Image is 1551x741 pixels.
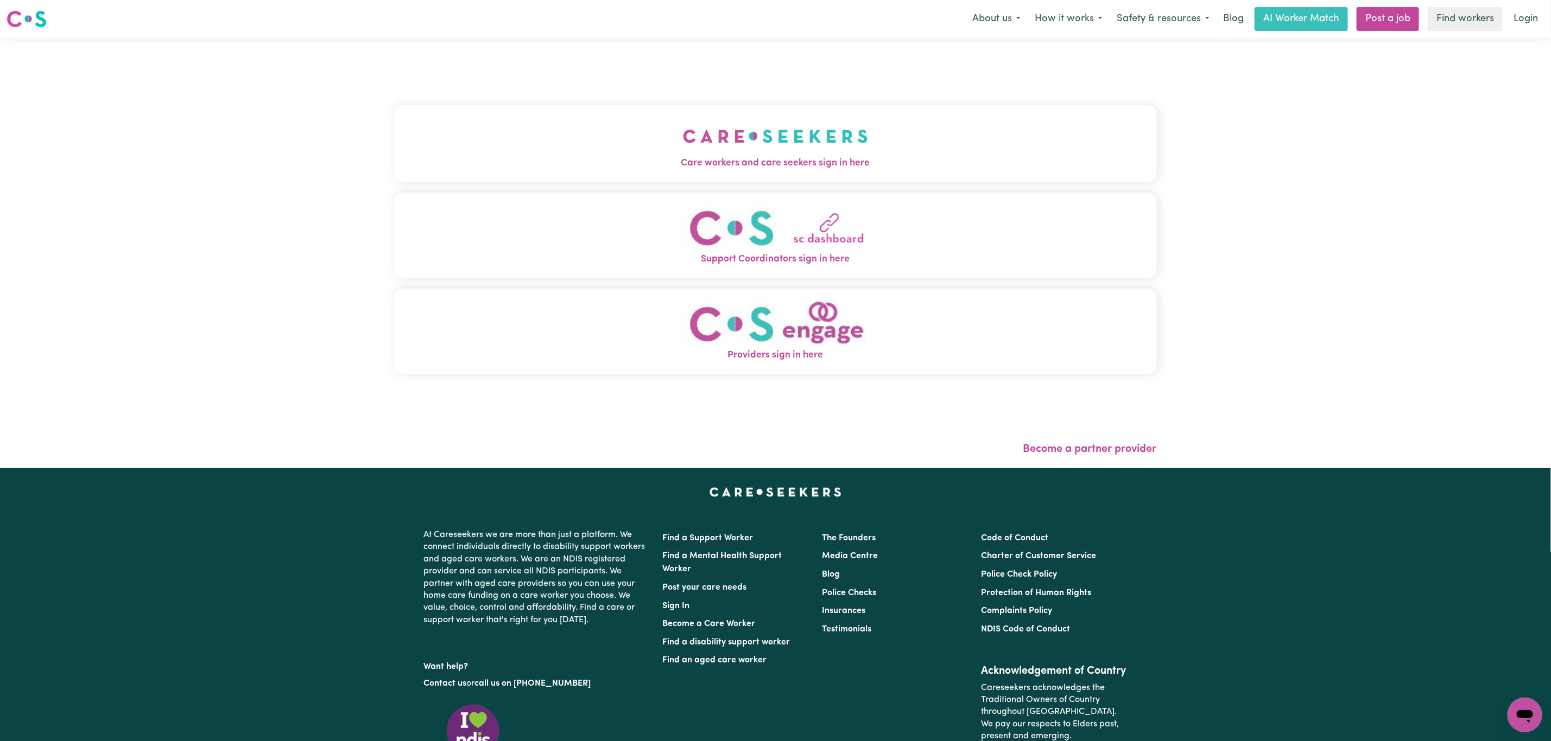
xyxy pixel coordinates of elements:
[394,193,1157,278] button: Support Coordinators sign in here
[822,606,865,615] a: Insurances
[663,656,767,665] a: Find an aged care worker
[394,289,1157,374] button: Providers sign in here
[822,552,878,560] a: Media Centre
[1507,7,1544,31] a: Login
[7,7,47,31] a: Careseekers logo
[710,488,841,496] a: Careseekers home page
[1217,7,1250,31] a: Blog
[1028,8,1110,30] button: How it works
[7,9,47,29] img: Careseekers logo
[663,602,690,610] a: Sign In
[981,589,1091,597] a: Protection of Human Rights
[663,534,754,542] a: Find a Support Worker
[1508,698,1542,732] iframe: Button to launch messaging window, conversation in progress
[663,619,756,628] a: Become a Care Worker
[1110,8,1217,30] button: Safety & resources
[394,348,1157,362] span: Providers sign in here
[394,156,1157,170] span: Care workers and care seekers sign in here
[822,589,876,597] a: Police Checks
[822,534,876,542] a: The Founders
[1023,444,1157,455] a: Become a partner provider
[475,679,591,688] a: call us on [PHONE_NUMBER]
[981,625,1070,634] a: NDIS Code of Conduct
[1255,7,1348,31] a: AI Worker Match
[981,570,1057,579] a: Police Check Policy
[981,552,1096,560] a: Charter of Customer Service
[424,679,467,688] a: Contact us
[1428,7,1503,31] a: Find workers
[424,673,650,694] p: or
[1357,7,1419,31] a: Post a job
[424,525,650,630] p: At Careseekers we are more than just a platform. We connect individuals directly to disability su...
[663,583,747,592] a: Post your care needs
[394,105,1157,181] button: Care workers and care seekers sign in here
[394,252,1157,266] span: Support Coordinators sign in here
[981,606,1052,615] a: Complaints Policy
[981,534,1048,542] a: Code of Conduct
[822,570,840,579] a: Blog
[663,552,782,573] a: Find a Mental Health Support Worker
[424,656,650,673] p: Want help?
[663,638,790,647] a: Find a disability support worker
[981,665,1127,678] h2: Acknowledgement of Country
[965,8,1028,30] button: About us
[822,625,871,634] a: Testimonials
